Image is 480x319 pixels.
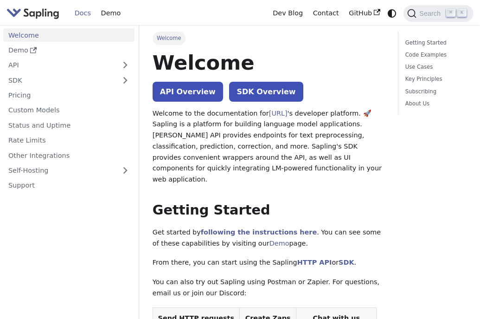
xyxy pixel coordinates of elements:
[446,9,455,17] kbd: ⌘
[6,7,59,20] img: Sapling.ai
[344,6,385,20] a: GitHub
[116,73,134,87] button: Expand sidebar category 'SDK'
[457,9,467,17] kbd: K
[385,7,399,20] button: Switch between dark and light mode (currently system mode)
[405,87,463,96] a: Subscribing
[405,75,463,84] a: Key Principles
[96,6,126,20] a: Demo
[153,257,385,268] p: From there, you can start using the Sapling or .
[229,82,303,102] a: SDK Overview
[269,240,289,247] a: Demo
[3,44,134,57] a: Demo
[3,118,134,132] a: Status and Uptime
[153,82,223,102] a: API Overview
[3,149,134,162] a: Other Integrations
[3,59,116,72] a: API
[3,179,134,192] a: Support
[3,89,134,102] a: Pricing
[153,50,385,75] h1: Welcome
[405,63,463,72] a: Use Cases
[3,104,134,117] a: Custom Models
[153,227,385,249] p: Get started by . You can see some of these capabilities by visiting our page.
[3,134,134,147] a: Rate Limits
[153,108,385,185] p: Welcome to the documentation for 's developer platform. 🚀 Sapling is a platform for building lang...
[269,110,288,117] a: [URL]
[6,7,63,20] a: Sapling.ai
[3,28,134,42] a: Welcome
[153,32,186,45] span: Welcome
[405,99,463,108] a: About Us
[308,6,344,20] a: Contact
[3,73,116,87] a: SDK
[339,259,354,266] a: SDK
[153,202,385,219] h2: Getting Started
[116,59,134,72] button: Expand sidebar category 'API'
[405,39,463,47] a: Getting Started
[268,6,307,20] a: Dev Blog
[416,10,446,17] span: Search
[153,32,385,45] nav: Breadcrumbs
[403,5,473,22] button: Search (Command+K)
[201,228,317,236] a: following the instructions here
[3,164,134,177] a: Self-Hosting
[70,6,96,20] a: Docs
[405,51,463,59] a: Code Examples
[297,259,332,266] a: HTTP API
[153,277,385,299] p: You can also try out Sapling using Postman or Zapier. For questions, email us or join our Discord:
